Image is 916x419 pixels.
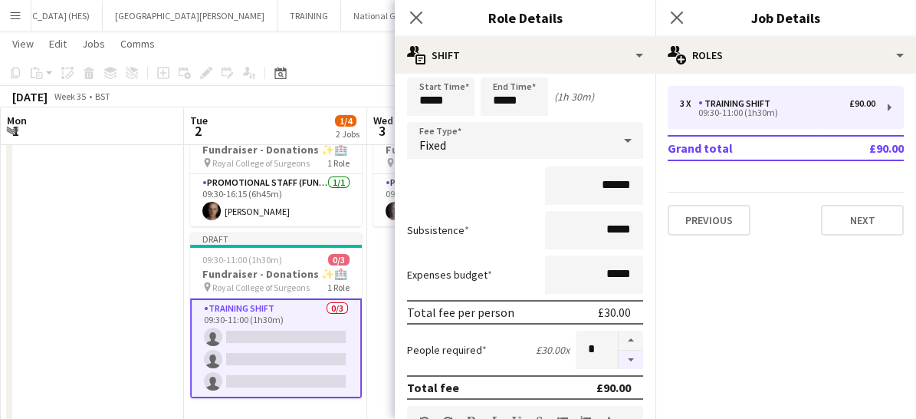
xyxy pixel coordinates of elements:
button: Previous [668,205,750,236]
span: 1 Role [327,282,350,293]
div: 2 Jobs [336,128,360,140]
label: Expenses budget [407,268,492,282]
div: Total fee [407,380,459,395]
h3: Fundraiser - Donations ✨🏥 [373,143,545,157]
span: Jobs [82,37,105,51]
div: [DATE] [12,89,48,104]
span: Mon [7,114,27,127]
app-card-role: Promotional Staff (Fundraiser)1/109:30-16:15 (6h45m)[PERSON_NAME] [373,174,545,226]
span: Comms [120,37,155,51]
h3: Job Details [655,8,916,28]
app-job-card: 09:30-16:15 (6h45m)1/1Fundraiser - Donations ✨🏥 Royal College of Surgeons1 RolePromotional Staff ... [373,120,545,226]
div: £90.00 [849,98,875,109]
span: 09:30-11:00 (1h30m) [202,254,282,266]
span: 1 Role [327,157,350,169]
span: 1/4 [335,115,356,127]
div: Draft [190,233,362,245]
span: Week 35 [51,91,89,102]
span: Fixed [419,137,446,153]
td: £90.00 [821,136,904,160]
span: View [12,37,34,51]
td: Grand total [668,136,821,160]
app-card-role: Promotional Staff (Fundraiser)1/109:30-16:15 (6h45m)[PERSON_NAME] [190,174,362,226]
div: Total fee per person [407,305,514,320]
span: Wed [373,114,393,127]
div: Training shift [698,98,776,109]
div: (1h 30m) [554,90,594,104]
span: 3 [371,122,393,140]
button: Decrease [619,351,643,370]
span: Edit [49,37,67,51]
app-card-role: Training shift0/309:30-11:00 (1h30m) [190,299,362,398]
a: Edit [43,34,73,54]
span: Tue [190,114,208,127]
a: Comms [114,34,161,54]
span: Royal College of Surgeons [212,157,310,169]
div: 3 x [680,98,698,109]
div: Shift [395,37,655,74]
button: Increase [619,331,643,351]
div: Roles [655,37,916,74]
span: 0/3 [328,254,350,266]
div: £30.00 x [536,343,570,357]
div: £90.00 [596,380,631,395]
a: View [6,34,40,54]
span: 2 [188,122,208,140]
div: BST [95,91,110,102]
button: [GEOGRAPHIC_DATA][PERSON_NAME] [103,1,277,31]
app-job-card: Draft09:30-11:00 (1h30m)0/3Fundraiser - Donations ✨🏥 Royal College of Surgeons1 RoleTraining shif... [190,233,362,398]
span: Royal College of Surgeons [212,282,310,293]
a: Jobs [76,34,111,54]
h3: Role Details [395,8,655,28]
div: 09:30-11:00 (1h30m) [680,109,875,117]
button: National Gallery (NG) [341,1,451,31]
span: 1 [5,122,27,140]
label: Subsistence [407,223,469,237]
label: People required [407,343,487,357]
button: TRAINING [277,1,341,31]
div: £30.00 [598,305,631,320]
h3: Fundraiser - Donations ✨🏥 [190,267,362,281]
app-job-card: 09:30-16:15 (6h45m)1/1Fundraiser - Donations ✨🏥 Royal College of Surgeons1 RolePromotional Staff ... [190,120,362,226]
h3: Fundraiser - Donations ✨🏥 [190,143,362,157]
button: Next [821,205,904,236]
